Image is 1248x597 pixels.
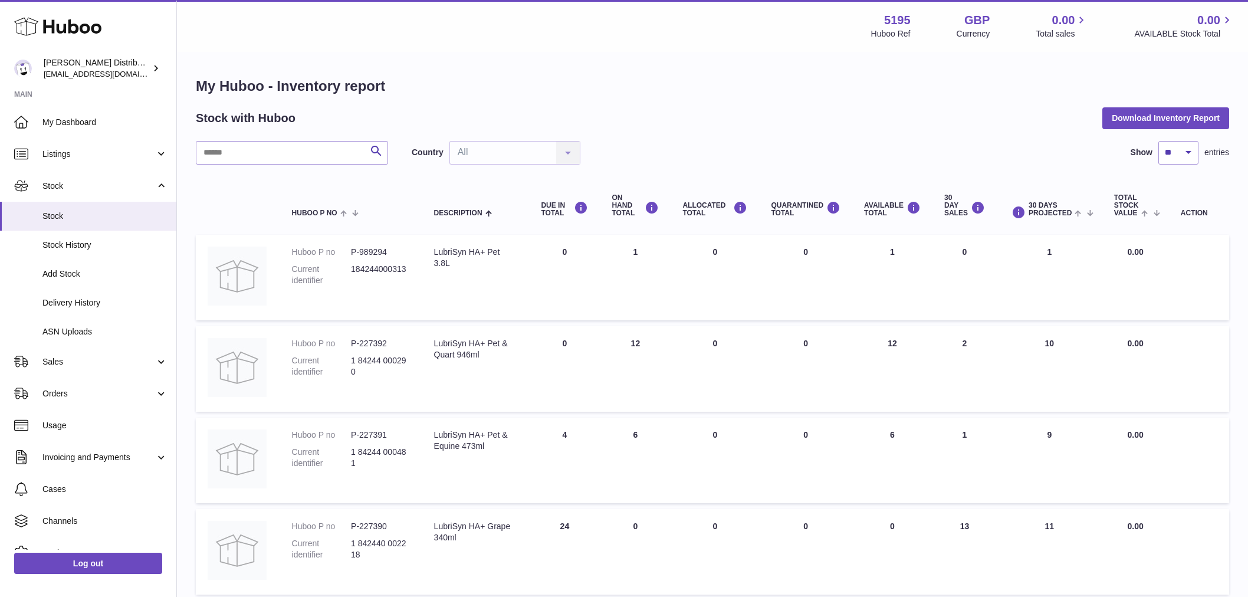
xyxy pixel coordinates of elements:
[852,509,932,595] td: 0
[208,521,267,580] img: product image
[42,516,168,527] span: Channels
[600,509,671,595] td: 0
[771,201,840,217] div: QUARANTINED Total
[434,209,482,217] span: Description
[1029,202,1072,217] span: 30 DAYS PROJECTED
[42,452,155,463] span: Invoicing and Payments
[292,355,352,378] dt: Current identifier
[529,326,600,412] td: 0
[1128,247,1144,257] span: 0.00
[1134,28,1234,40] span: AVAILABLE Stock Total
[852,418,932,503] td: 6
[682,201,747,217] div: ALLOCATED Total
[529,235,600,320] td: 0
[803,247,808,257] span: 0
[852,326,932,412] td: 12
[944,194,985,218] div: 30 DAY SALES
[1128,339,1144,348] span: 0.00
[292,538,352,560] dt: Current identifier
[997,509,1102,595] td: 11
[803,339,808,348] span: 0
[42,297,168,309] span: Delivery History
[351,538,410,560] dd: 1 842440 002218
[1036,12,1088,40] a: 0.00 Total sales
[671,509,759,595] td: 0
[434,429,518,452] div: LubriSyn HA+ Pet & Equine 473ml
[932,326,997,412] td: 2
[42,268,168,280] span: Add Stock
[412,147,444,158] label: Country
[1052,12,1075,28] span: 0.00
[1036,28,1088,40] span: Total sales
[208,247,267,306] img: product image
[1102,107,1229,129] button: Download Inventory Report
[292,264,352,286] dt: Current identifier
[42,420,168,431] span: Usage
[1204,147,1229,158] span: entries
[42,117,168,128] span: My Dashboard
[42,149,155,160] span: Listings
[42,326,168,337] span: ASN Uploads
[932,418,997,503] td: 1
[208,338,267,397] img: product image
[1181,209,1217,217] div: Action
[529,418,600,503] td: 4
[208,429,267,488] img: product image
[671,418,759,503] td: 0
[864,201,921,217] div: AVAILABLE Total
[292,447,352,469] dt: Current identifier
[42,211,168,222] span: Stock
[42,356,155,368] span: Sales
[997,235,1102,320] td: 1
[600,235,671,320] td: 1
[351,355,410,378] dd: 1 84244 00029 0
[997,326,1102,412] td: 10
[292,247,352,258] dt: Huboo P no
[612,194,659,218] div: ON HAND Total
[932,235,997,320] td: 0
[351,521,410,532] dd: P-227390
[44,69,173,78] span: [EMAIL_ADDRESS][DOMAIN_NAME]
[1128,521,1144,531] span: 0.00
[1197,12,1220,28] span: 0.00
[42,547,168,559] span: Settings
[997,418,1102,503] td: 9
[434,521,518,543] div: LubriSyn HA+ Grape 340ml
[351,338,410,349] dd: P-227392
[292,521,352,532] dt: Huboo P no
[292,338,352,349] dt: Huboo P no
[42,181,155,192] span: Stock
[964,12,990,28] strong: GBP
[351,264,410,286] dd: 184244000313
[1128,430,1144,439] span: 0.00
[351,247,410,258] dd: P-989294
[14,60,32,77] img: mccormackdistr@gmail.com
[42,240,168,251] span: Stock History
[292,429,352,441] dt: Huboo P no
[529,509,600,595] td: 24
[14,553,162,574] a: Log out
[932,509,997,595] td: 13
[42,484,168,495] span: Cases
[42,388,155,399] span: Orders
[957,28,990,40] div: Currency
[600,418,671,503] td: 6
[351,447,410,469] dd: 1 84244 00048 1
[803,430,808,439] span: 0
[852,235,932,320] td: 1
[434,338,518,360] div: LubriSyn HA+ Pet & Quart 946ml
[541,201,588,217] div: DUE IN TOTAL
[44,57,150,80] div: [PERSON_NAME] Distribution
[803,521,808,531] span: 0
[1131,147,1152,158] label: Show
[351,429,410,441] dd: P-227391
[600,326,671,412] td: 12
[434,247,518,269] div: LubriSyn HA+ Pet 3.8L
[1134,12,1234,40] a: 0.00 AVAILABLE Stock Total
[292,209,337,217] span: Huboo P no
[884,12,911,28] strong: 5195
[1114,194,1139,218] span: Total stock value
[671,235,759,320] td: 0
[196,77,1229,96] h1: My Huboo - Inventory report
[196,110,295,126] h2: Stock with Huboo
